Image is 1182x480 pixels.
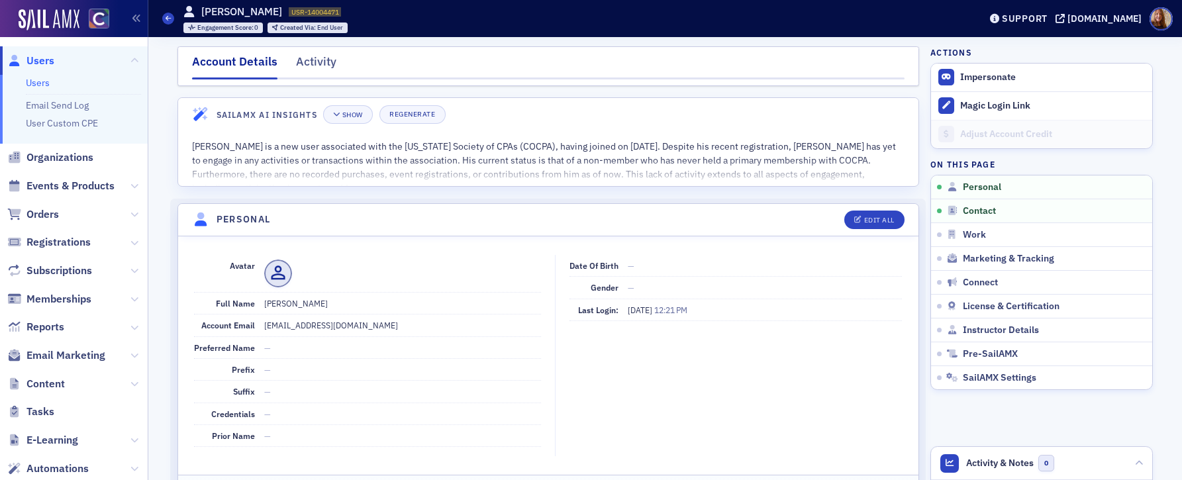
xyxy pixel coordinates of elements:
[342,111,363,119] div: Show
[628,260,634,271] span: —
[931,120,1152,148] a: Adjust Account Credit
[26,150,93,165] span: Organizations
[192,53,277,79] div: Account Details
[628,282,634,293] span: —
[7,292,91,307] a: Memberships
[7,264,92,278] a: Subscriptions
[264,364,271,375] span: —
[26,320,64,334] span: Reports
[201,320,255,330] span: Account Email
[963,205,996,217] span: Contact
[1038,455,1055,471] span: 0
[930,46,971,58] h4: Actions
[26,54,54,68] span: Users
[1067,13,1142,24] div: [DOMAIN_NAME]
[264,430,271,441] span: —
[183,23,264,33] div: Engagement Score: 0
[963,253,1054,265] span: Marketing & Tracking
[232,364,255,375] span: Prefix
[7,377,65,391] a: Content
[963,277,998,289] span: Connect
[79,9,109,31] a: View Homepage
[291,7,339,17] span: USR-14004471
[591,282,618,293] span: Gender
[844,211,904,229] button: Edit All
[197,24,259,32] div: 0
[578,305,618,315] span: Last Login:
[963,324,1039,336] span: Instructor Details
[7,348,105,363] a: Email Marketing
[7,235,91,250] a: Registrations
[26,77,50,89] a: Users
[7,54,54,68] a: Users
[930,158,1153,170] h4: On this page
[379,105,445,124] button: Regenerate
[628,305,654,315] span: [DATE]
[26,235,91,250] span: Registrations
[960,72,1016,83] button: Impersonate
[7,150,93,165] a: Organizations
[7,433,78,448] a: E-Learning
[280,24,343,32] div: End User
[264,314,541,336] dd: [EMAIL_ADDRESS][DOMAIN_NAME]
[230,260,255,271] span: Avatar
[268,23,348,33] div: Created Via: End User
[7,320,64,334] a: Reports
[960,100,1146,112] div: Magic Login Link
[323,105,373,124] button: Show
[963,372,1036,384] span: SailAMX Settings
[217,109,317,120] h4: SailAMX AI Insights
[26,99,89,111] a: Email Send Log
[280,23,317,32] span: Created Via :
[264,386,271,397] span: —
[194,342,255,353] span: Preferred Name
[212,430,255,441] span: Prior Name
[931,91,1152,120] button: Magic Login Link
[264,293,541,314] dd: [PERSON_NAME]
[211,408,255,419] span: Credentials
[26,179,115,193] span: Events & Products
[26,433,78,448] span: E-Learning
[26,292,91,307] span: Memberships
[963,301,1059,312] span: License & Certification
[7,179,115,193] a: Events & Products
[963,348,1018,360] span: Pre-SailAMX
[26,405,54,419] span: Tasks
[26,264,92,278] span: Subscriptions
[296,53,336,77] div: Activity
[1150,7,1173,30] span: Profile
[960,128,1146,140] div: Adjust Account Credit
[26,348,105,363] span: Email Marketing
[864,216,895,224] div: Edit All
[7,207,59,222] a: Orders
[569,260,618,271] span: Date of Birth
[216,298,255,309] span: Full Name
[217,213,271,226] h4: Personal
[1002,13,1048,24] div: Support
[7,405,54,419] a: Tasks
[89,9,109,29] img: SailAMX
[1056,14,1146,23] button: [DOMAIN_NAME]
[201,5,282,19] h1: [PERSON_NAME]
[19,9,79,30] img: SailAMX
[197,23,255,32] span: Engagement Score :
[26,461,89,476] span: Automations
[966,456,1034,470] span: Activity & Notes
[963,229,986,241] span: Work
[26,117,98,129] a: User Custom CPE
[963,181,1001,193] span: Personal
[7,461,89,476] a: Automations
[26,207,59,222] span: Orders
[654,305,687,315] span: 12:21 PM
[233,386,255,397] span: Suffix
[264,342,271,353] span: —
[264,408,271,419] span: —
[26,377,65,391] span: Content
